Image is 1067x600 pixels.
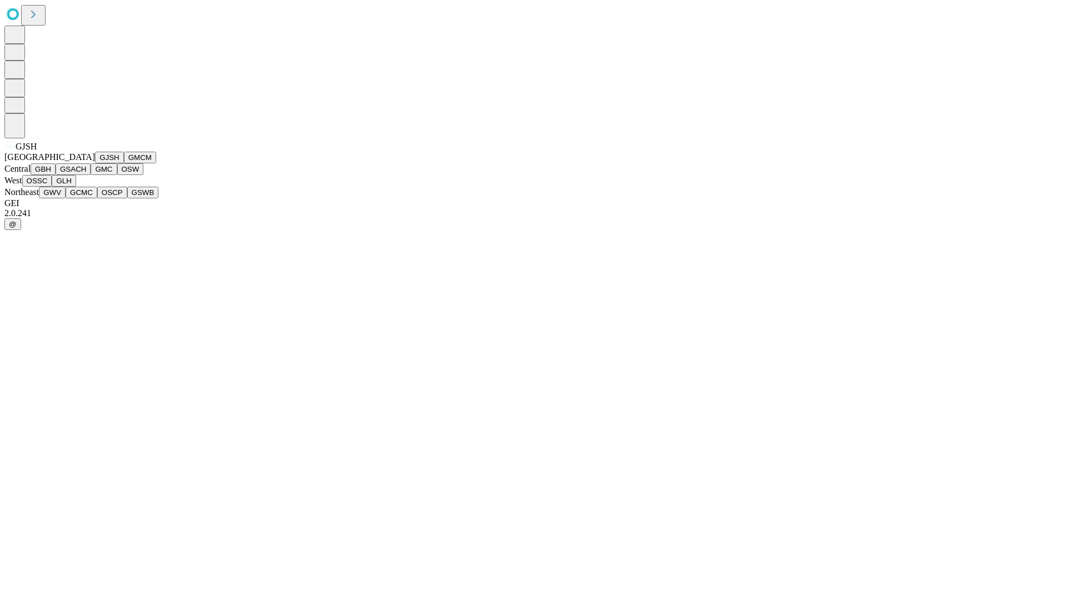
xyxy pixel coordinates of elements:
button: GSACH [56,163,91,175]
button: GLH [52,175,76,187]
span: GJSH [16,142,37,151]
span: Northeast [4,187,39,197]
span: [GEOGRAPHIC_DATA] [4,152,95,162]
div: 2.0.241 [4,208,1063,218]
button: GMC [91,163,117,175]
button: GMCM [124,152,156,163]
button: @ [4,218,21,230]
button: GWV [39,187,66,198]
button: OSW [117,163,144,175]
div: GEI [4,198,1063,208]
span: @ [9,220,17,228]
button: GJSH [95,152,124,163]
button: GBH [31,163,56,175]
button: GCMC [66,187,97,198]
button: GSWB [127,187,159,198]
span: West [4,176,22,185]
button: OSCP [97,187,127,198]
button: OSSC [22,175,52,187]
span: Central [4,164,31,173]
